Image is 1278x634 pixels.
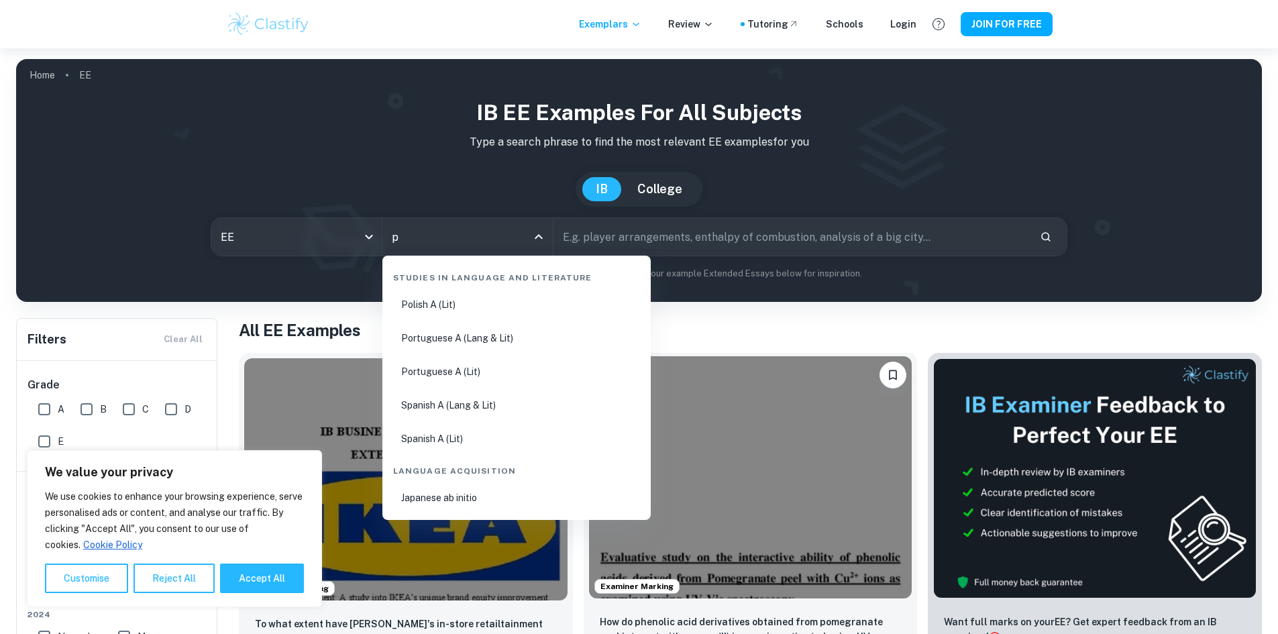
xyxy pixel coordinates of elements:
[388,289,645,320] li: Polish A (Lit)
[880,362,906,388] button: Please log in to bookmark exemplars
[1034,225,1057,248] button: Search
[388,454,645,482] div: Language Acquisition
[388,423,645,454] li: Spanish A (Lit)
[388,482,645,513] li: Japanese ab initio
[579,17,641,32] p: Exemplars
[45,488,304,553] p: We use cookies to enhance your browsing experience, serve personalised ads or content, and analys...
[184,402,191,417] span: D
[58,434,64,449] span: E
[79,68,91,83] p: EE
[961,12,1053,36] button: JOIN FOR FREE
[226,11,311,38] img: Clastify logo
[27,450,322,607] div: We value your privacy
[529,227,548,246] button: Close
[668,17,714,32] p: Review
[100,402,107,417] span: B
[927,13,950,36] button: Help and Feedback
[30,66,55,85] a: Home
[16,59,1262,302] img: profile cover
[553,218,1029,256] input: E.g. player arrangements, enthalpy of combustion, analysis of a big city...
[595,580,679,592] span: Examiner Marking
[28,377,207,393] h6: Grade
[388,261,645,289] div: Studies in Language and Literature
[142,402,149,417] span: C
[58,402,64,417] span: A
[27,267,1251,280] p: Not sure what to search for? You can always look through our example Extended Essays below for in...
[83,539,143,551] a: Cookie Policy
[388,323,645,354] li: Portuguese A (Lang & Lit)
[589,356,912,598] img: Chemistry EE example thumbnail: How do phenolic acid derivatives obtaine
[890,17,916,32] a: Login
[624,177,696,201] button: College
[45,564,128,593] button: Customise
[27,97,1251,129] h1: IB EE examples for all subjects
[211,218,382,256] div: EE
[388,390,645,421] li: Spanish A (Lang & Lit)
[239,318,1262,342] h1: All EE Examples
[933,358,1257,598] img: Thumbnail
[45,464,304,480] p: We value your privacy
[747,17,799,32] a: Tutoring
[27,134,1251,150] p: Type a search phrase to find the most relevant EE examples for you
[388,356,645,387] li: Portuguese A (Lit)
[582,177,621,201] button: IB
[134,564,215,593] button: Reject All
[220,564,304,593] button: Accept All
[28,330,66,349] h6: Filters
[826,17,863,32] a: Schools
[28,609,207,621] span: 2024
